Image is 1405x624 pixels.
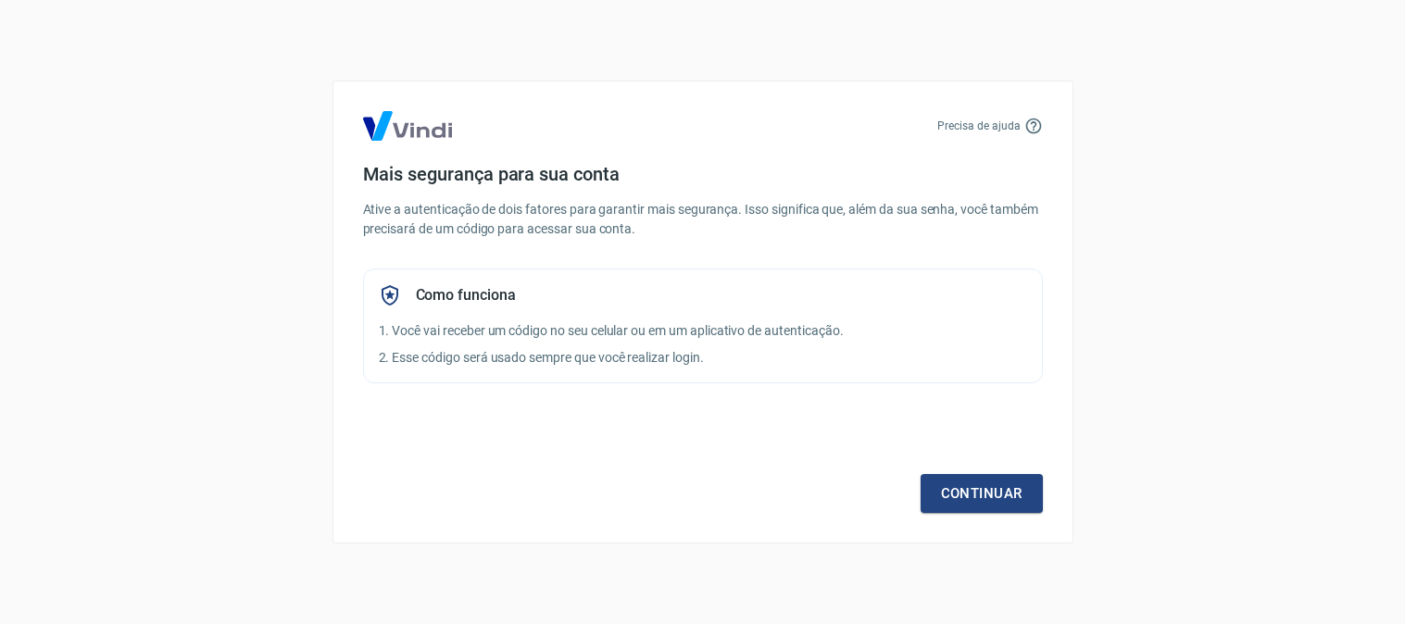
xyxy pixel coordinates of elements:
[937,118,1020,134] p: Precisa de ajuda
[363,163,1043,185] h4: Mais segurança para sua conta
[379,348,1027,368] p: 2. Esse código será usado sempre que você realizar login.
[379,321,1027,341] p: 1. Você vai receber um código no seu celular ou em um aplicativo de autenticação.
[416,286,516,305] h5: Como funciona
[363,111,452,141] img: Logo Vind
[363,200,1043,239] p: Ative a autenticação de dois fatores para garantir mais segurança. Isso significa que, além da su...
[921,474,1043,513] a: Continuar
